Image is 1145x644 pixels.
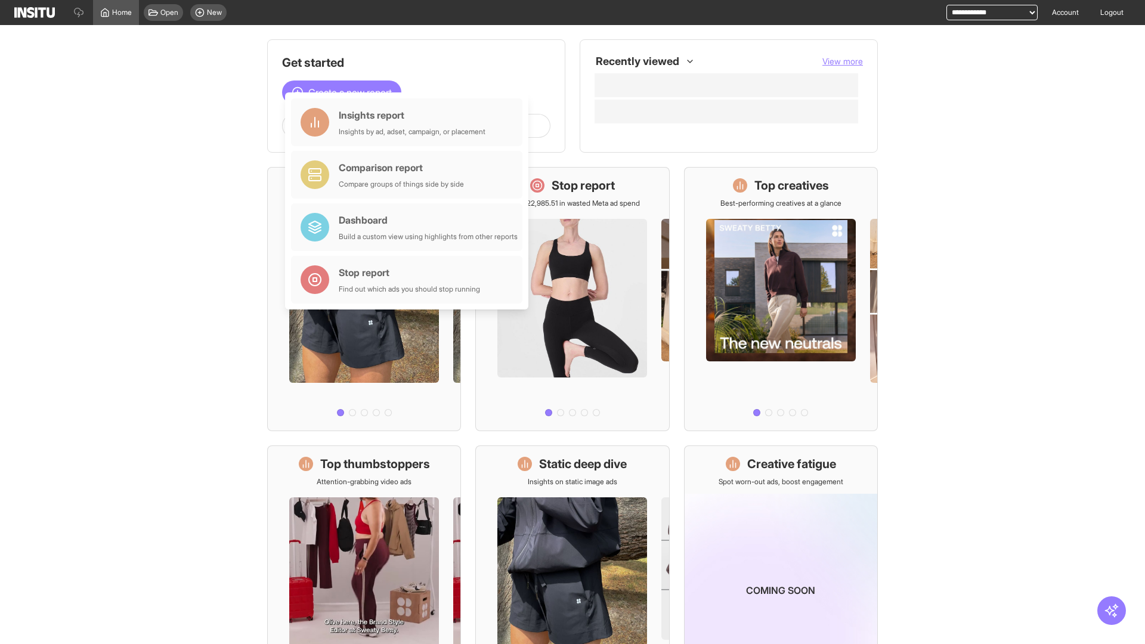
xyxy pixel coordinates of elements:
[14,7,55,18] img: Logo
[339,179,464,189] div: Compare groups of things side by side
[822,55,863,67] button: View more
[339,160,464,175] div: Comparison report
[475,167,669,431] a: Stop reportSave £22,985.51 in wasted Meta ad spend
[339,265,480,280] div: Stop report
[308,85,392,100] span: Create a new report
[754,177,829,194] h1: Top creatives
[684,167,878,431] a: Top creativesBest-performing creatives at a glance
[528,477,617,487] p: Insights on static image ads
[267,167,461,431] a: What's live nowSee all active ads instantly
[339,284,480,294] div: Find out which ads you should stop running
[720,199,841,208] p: Best-performing creatives at a glance
[552,177,615,194] h1: Stop report
[339,108,485,122] div: Insights report
[160,8,178,17] span: Open
[822,56,863,66] span: View more
[539,456,627,472] h1: Static deep dive
[339,232,518,241] div: Build a custom view using highlights from other reports
[320,456,430,472] h1: Top thumbstoppers
[282,54,550,71] h1: Get started
[207,8,222,17] span: New
[317,477,411,487] p: Attention-grabbing video ads
[505,199,640,208] p: Save £22,985.51 in wasted Meta ad spend
[282,80,401,104] button: Create a new report
[339,127,485,137] div: Insights by ad, adset, campaign, or placement
[339,213,518,227] div: Dashboard
[112,8,132,17] span: Home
